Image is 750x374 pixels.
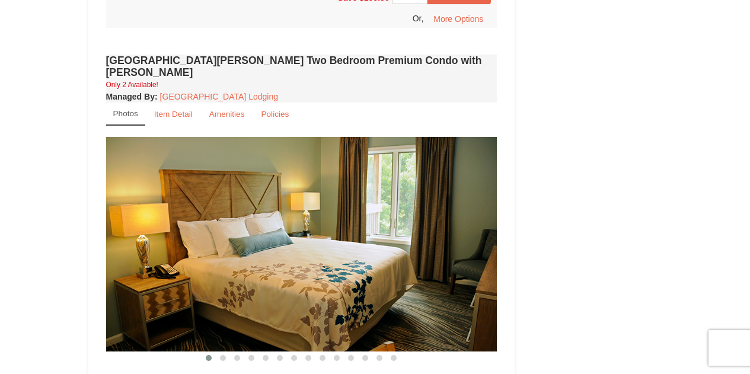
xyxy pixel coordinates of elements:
[426,10,491,28] button: More Options
[106,92,155,101] span: Managed By
[106,81,158,89] small: Only 2 Available!
[202,103,253,126] a: Amenities
[413,14,424,23] span: Or,
[154,110,193,119] small: Item Detail
[253,103,296,126] a: Policies
[261,110,289,119] small: Policies
[106,92,158,101] strong: :
[146,103,200,126] a: Item Detail
[209,110,245,119] small: Amenities
[106,137,497,351] img: 18876286-163-cd18cd9e.jpg
[106,55,497,78] h4: [GEOGRAPHIC_DATA][PERSON_NAME] Two Bedroom Premium Condo with [PERSON_NAME]
[160,92,278,101] a: [GEOGRAPHIC_DATA] Lodging
[113,109,138,118] small: Photos
[106,103,145,126] a: Photos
